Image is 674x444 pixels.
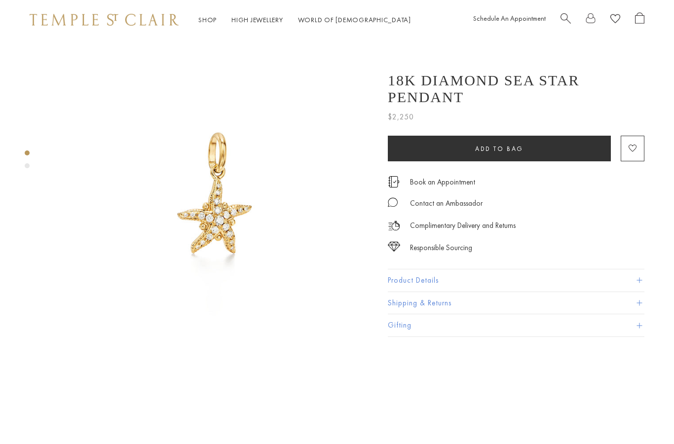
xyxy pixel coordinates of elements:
[475,145,524,153] span: Add to bag
[610,12,620,28] a: View Wishlist
[635,12,644,28] a: Open Shopping Bag
[473,14,546,23] a: Schedule An Appointment
[388,269,644,292] button: Product Details
[30,14,179,26] img: Temple St. Clair
[410,242,472,254] div: Responsible Sourcing
[64,39,373,348] img: 18K Diamond Sea Star Pendant
[388,242,400,252] img: icon_sourcing.svg
[410,220,516,232] p: Complimentary Delivery and Returns
[231,15,283,24] a: High JewelleryHigh Jewellery
[388,111,414,123] span: $2,250
[410,197,483,210] div: Contact an Ambassador
[388,72,644,106] h1: 18K Diamond Sea Star Pendant
[561,12,571,28] a: Search
[388,136,611,161] button: Add to bag
[625,398,664,434] iframe: Gorgias live chat messenger
[198,15,217,24] a: ShopShop
[388,220,400,232] img: icon_delivery.svg
[25,148,30,176] div: Product gallery navigation
[388,292,644,314] button: Shipping & Returns
[388,176,400,187] img: icon_appointment.svg
[410,177,475,187] a: Book an Appointment
[198,14,411,26] nav: Main navigation
[388,197,398,207] img: MessageIcon-01_2.svg
[298,15,411,24] a: World of [DEMOGRAPHIC_DATA]World of [DEMOGRAPHIC_DATA]
[388,314,644,336] button: Gifting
